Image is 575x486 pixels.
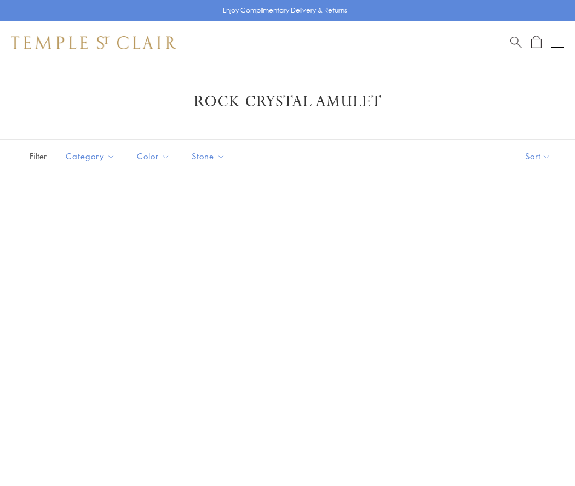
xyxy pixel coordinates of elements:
[58,144,123,169] button: Category
[129,144,178,169] button: Color
[531,36,542,49] a: Open Shopping Bag
[551,36,564,49] button: Open navigation
[510,36,522,49] a: Search
[223,5,347,16] p: Enjoy Complimentary Delivery & Returns
[27,92,548,112] h1: Rock Crystal Amulet
[183,144,233,169] button: Stone
[131,149,178,163] span: Color
[501,140,575,173] button: Show sort by
[60,149,123,163] span: Category
[11,36,176,49] img: Temple St. Clair
[186,149,233,163] span: Stone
